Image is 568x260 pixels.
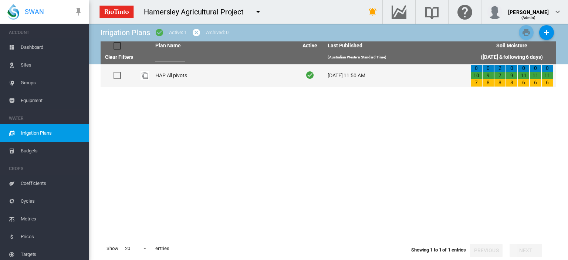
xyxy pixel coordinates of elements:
[21,92,83,109] span: Equipment
[144,7,250,17] div: Hamersley Agricultural Project
[542,72,553,80] div: 11
[506,65,517,72] div: 0
[521,16,536,20] span: (Admin)
[365,4,380,19] button: icon-bell-ring
[518,65,529,72] div: 0
[483,79,494,87] div: 8
[542,79,553,87] div: 6
[530,65,541,72] div: 0
[105,54,133,60] a: Clear Filters
[542,28,551,37] md-icon: icon-plus
[21,74,83,92] span: Groups
[9,27,83,38] span: ACCOUNT
[206,29,229,36] div: Archived: 0
[553,7,562,16] md-icon: icon-chevron-down
[530,72,541,80] div: 11
[254,7,263,16] md-icon: icon-menu-down
[518,79,529,87] div: 6
[21,228,83,246] span: Prices
[539,25,554,40] button: Add New Plan
[530,79,541,87] div: 6
[251,4,266,19] button: icon-menu-down
[152,242,172,255] span: entries
[508,6,549,13] div: [PERSON_NAME]
[325,64,467,87] td: [DATE] 11:50 AM
[21,175,83,192] span: Coefficients
[21,142,83,160] span: Budgets
[295,41,325,50] th: Active
[519,25,534,40] button: Print Irrigation Plans
[74,7,83,16] md-icon: icon-pin
[390,7,408,16] md-icon: Go to the Data Hub
[9,112,83,124] span: WATER
[423,7,441,16] md-icon: Search the knowledge base
[21,210,83,228] span: Metrics
[467,64,556,87] td: 0 10 7 0 9 8 2 7 8 0 9 8 0 11 6 0 11 6 0 11 6
[104,242,121,255] span: Show
[21,56,83,74] span: Sites
[470,244,503,257] button: Previous
[21,38,83,56] span: Dashboard
[169,29,186,36] div: Active: 1
[325,50,467,64] th: (Australian Western Standard Time)
[7,4,19,20] img: SWAN-Landscape-Logo-Colour-drop.png
[97,3,136,21] img: ZPXdBAAAAAElFTkSuQmCC
[325,41,467,50] th: Last Published
[411,247,466,253] span: Showing 1 to 1 of 1 entries
[522,28,531,37] md-icon: icon-printer
[141,71,149,80] img: product-image-placeholder.png
[471,79,482,87] div: 7
[192,28,201,37] md-icon: icon-cancel
[152,64,295,87] td: HAP All pivots
[467,50,556,64] th: ([DATE] & following 6 days)
[506,72,517,80] div: 9
[518,72,529,80] div: 11
[456,7,474,16] md-icon: Click here for help
[9,163,83,175] span: CROPS
[21,192,83,210] span: Cycles
[155,28,164,37] md-icon: icon-checkbox-marked-circle
[483,72,494,80] div: 9
[494,72,506,80] div: 7
[101,27,150,38] div: Irrigation Plans
[510,244,542,257] button: Next
[506,79,517,87] div: 8
[471,65,482,72] div: 0
[483,65,494,72] div: 0
[494,79,506,87] div: 8
[467,41,556,50] th: Soil Moisture
[21,124,83,142] span: Irrigation Plans
[152,41,295,50] th: Plan Name
[487,4,502,19] img: profile.jpg
[25,7,44,16] span: SWAN
[125,246,130,251] div: 20
[471,72,482,80] div: 10
[494,65,506,72] div: 2
[542,65,553,72] div: 0
[368,7,377,16] md-icon: icon-bell-ring
[141,71,149,80] div: Plan Id: 17653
